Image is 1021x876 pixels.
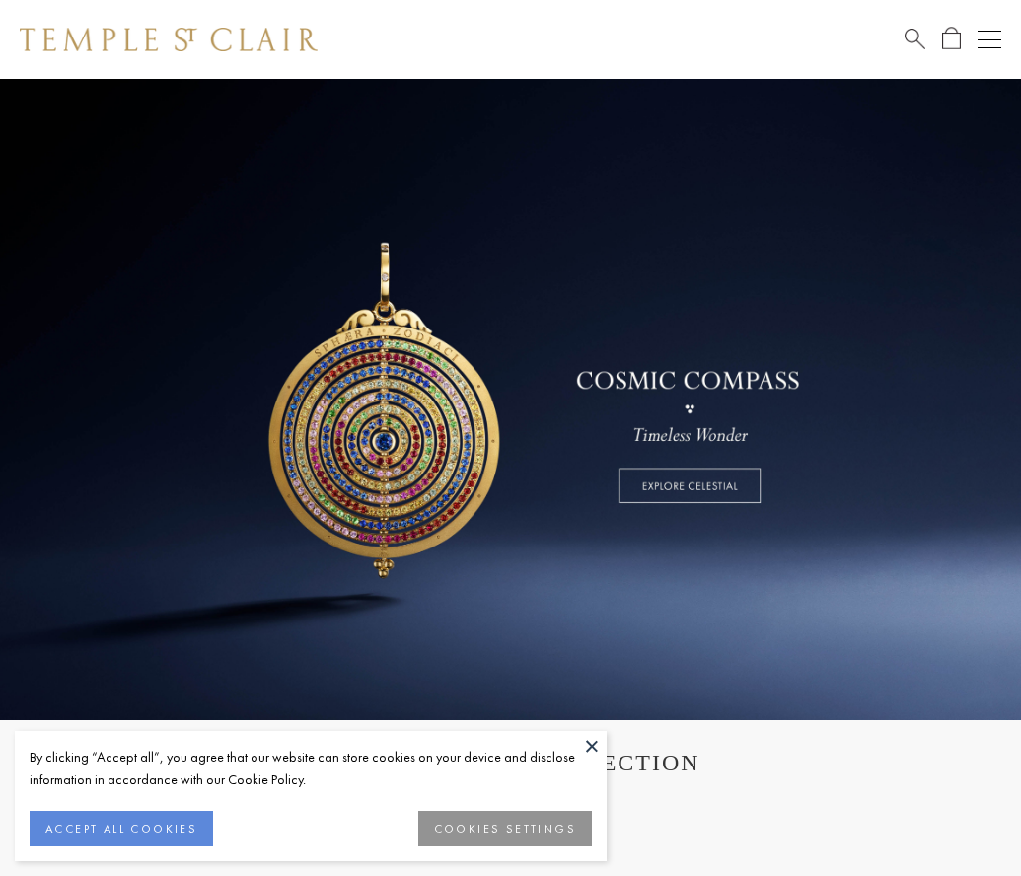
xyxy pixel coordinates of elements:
div: By clicking “Accept all”, you agree that our website can store cookies on your device and disclos... [30,746,592,791]
img: Temple St. Clair [20,28,318,51]
button: Open navigation [978,28,1001,51]
a: Search [905,27,925,51]
button: ACCEPT ALL COOKIES [30,811,213,846]
a: Open Shopping Bag [942,27,961,51]
button: COOKIES SETTINGS [418,811,592,846]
